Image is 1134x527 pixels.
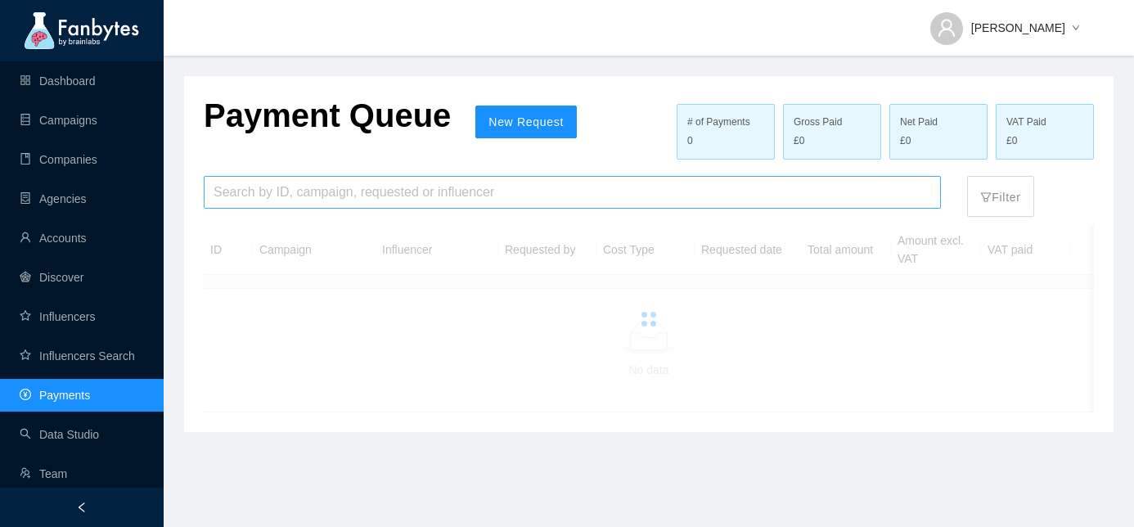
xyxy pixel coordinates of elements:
span: £0 [794,133,804,149]
span: New Request [488,115,564,128]
span: £0 [1006,133,1017,149]
div: Net Paid [900,115,977,130]
a: radar-chartDiscover [20,271,83,284]
a: starInfluencers [20,310,95,323]
span: down [1072,24,1080,34]
a: appstoreDashboard [20,74,96,88]
a: bookCompanies [20,153,97,166]
div: # of Payments [687,115,764,130]
button: New Request [475,106,577,138]
span: filter [980,191,992,203]
button: [PERSON_NAME]down [917,8,1093,34]
div: Gross Paid [794,115,871,130]
span: [PERSON_NAME] [971,19,1065,37]
p: Filter [980,180,1020,206]
span: user [937,18,956,38]
span: £0 [900,133,911,149]
p: Payment Queue [204,96,451,135]
a: databaseCampaigns [20,114,97,127]
a: userAccounts [20,232,87,245]
span: left [76,502,88,513]
a: pay-circlePayments [20,389,90,402]
button: filterFilter [967,176,1033,217]
a: usergroup-addTeam [20,467,67,480]
div: VAT Paid [1006,115,1083,130]
span: 0 [687,135,693,146]
a: searchData Studio [20,428,99,441]
a: starInfluencers Search [20,349,135,363]
a: containerAgencies [20,192,87,205]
